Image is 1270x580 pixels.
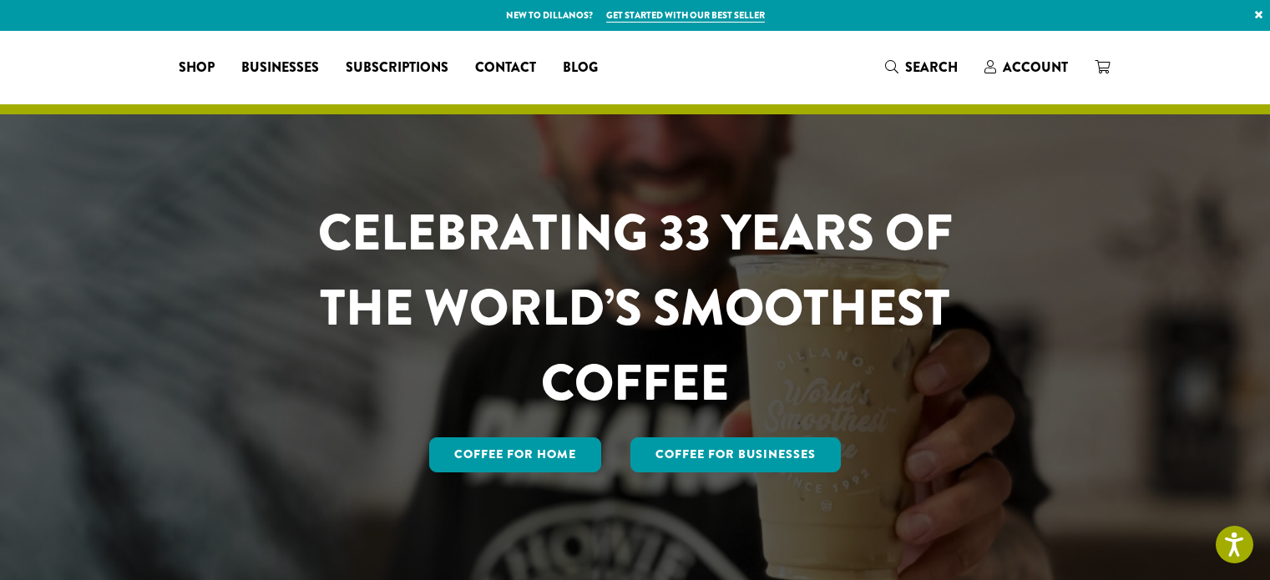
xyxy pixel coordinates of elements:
[241,58,319,78] span: Businesses
[269,195,1002,421] h1: CELEBRATING 33 YEARS OF THE WORLD’S SMOOTHEST COFFEE
[606,8,765,23] a: Get started with our best seller
[872,53,971,81] a: Search
[165,54,228,81] a: Shop
[346,58,448,78] span: Subscriptions
[1003,58,1068,77] span: Account
[630,437,841,472] a: Coffee For Businesses
[429,437,601,472] a: Coffee for Home
[475,58,536,78] span: Contact
[179,58,215,78] span: Shop
[563,58,598,78] span: Blog
[905,58,958,77] span: Search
